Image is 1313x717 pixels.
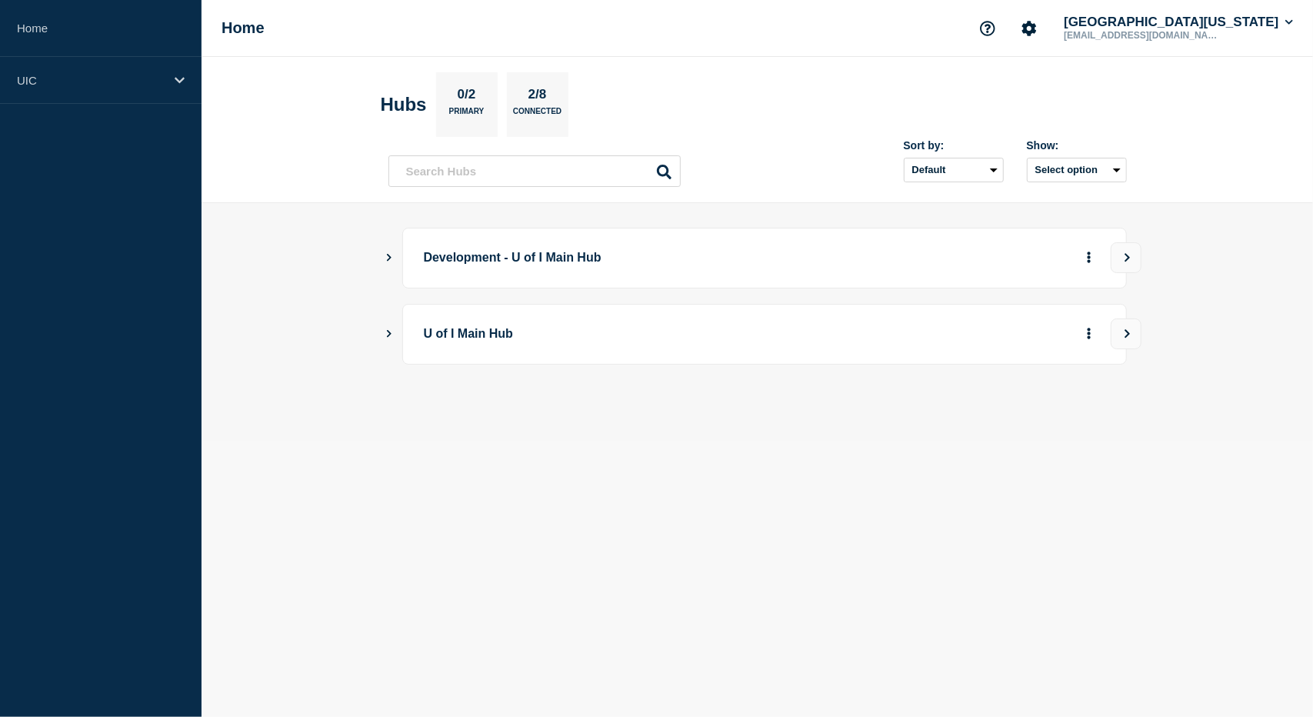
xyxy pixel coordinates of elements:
[904,158,1004,182] select: Sort by
[1013,12,1045,45] button: Account settings
[381,94,427,115] h2: Hubs
[1079,320,1099,348] button: More actions
[424,320,849,348] p: U of I Main Hub
[904,139,1004,152] div: Sort by:
[1027,158,1127,182] button: Select option
[1111,242,1141,273] button: View
[1027,139,1127,152] div: Show:
[1079,244,1099,272] button: More actions
[513,107,562,123] p: Connected
[449,107,485,123] p: Primary
[424,244,849,272] p: Development - U of I Main Hub
[388,155,681,187] input: Search Hubs
[971,12,1004,45] button: Support
[452,87,482,107] p: 0/2
[385,252,393,264] button: Show Connected Hubs
[1061,15,1296,30] button: [GEOGRAPHIC_DATA][US_STATE]
[522,87,552,107] p: 2/8
[1061,30,1221,41] p: [EMAIL_ADDRESS][DOMAIN_NAME]
[222,19,265,37] h1: Home
[17,74,165,87] p: UIC
[1111,318,1141,349] button: View
[385,328,393,340] button: Show Connected Hubs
